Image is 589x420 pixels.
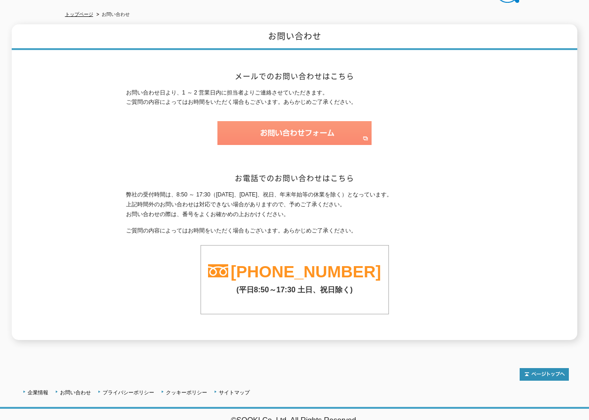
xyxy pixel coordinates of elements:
a: クッキーポリシー [166,390,207,395]
p: (平日8:50～17:30 土日、祝日除く) [201,281,388,295]
a: [PHONE_NUMBER] [231,262,381,281]
li: お問い合わせ [95,10,130,20]
h2: メールでのお問い合わせはこちら [126,71,463,81]
h2: お電話でのお問い合わせはこちら [126,173,463,183]
p: ご質問の内容によってはお時間をいただく場合もございます。あらかじめご了承ください。 [126,226,463,236]
p: 弊社の受付時間は、8:50 ～ 17:30（[DATE]、[DATE]、祝日、年末年始等の休業を除く）となっています。 上記時間外のお問い合わせは対応できない場合がありますので、予めご了承くださ... [126,190,463,219]
a: お問い合わせフォーム [217,137,372,143]
a: 企業情報 [28,390,48,395]
h1: お問い合わせ [12,24,577,50]
a: サイトマップ [219,390,250,395]
p: お問い合わせ日より、1 ～ 2 営業日内に担当者よりご連絡させていただきます。 ご質問の内容によってはお時間をいただく場合もございます。あらかじめご了承ください。 [126,88,463,108]
img: お問い合わせフォーム [217,121,372,145]
a: プライバシーポリシー [103,390,154,395]
a: お問い合わせ [60,390,91,395]
img: トップページへ [520,368,569,381]
a: トップページ [65,12,93,17]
